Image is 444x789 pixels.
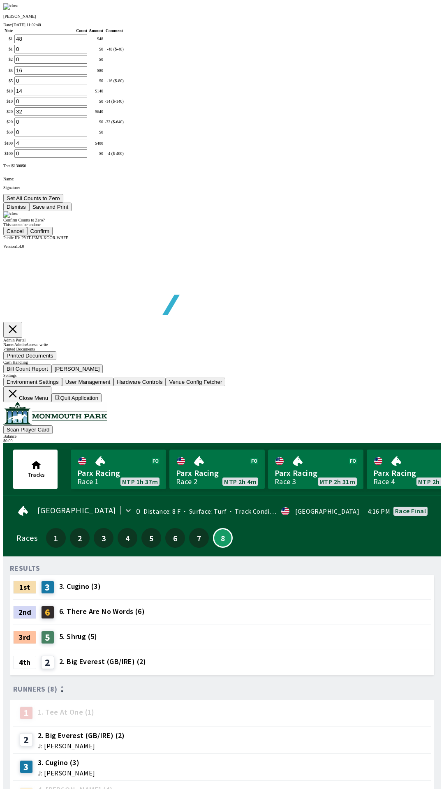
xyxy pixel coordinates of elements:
[13,606,36,619] div: 2nd
[3,218,441,222] div: Confirm Counts to Zero?
[12,23,41,27] span: [DATE] 11:02:48
[3,347,441,351] div: Printed Documents
[27,227,53,235] button: Confirm
[105,120,124,124] div: -32 ($-640)
[3,360,441,365] div: Cash Handling
[59,631,97,642] span: 5. Shrug (5)
[3,235,441,240] div: Public ID:
[13,450,58,489] button: Tracks
[368,508,390,514] span: 4:16 PM
[46,528,66,548] button: 1
[268,450,363,489] a: Parx RacingRace 3MTP 2h 31m
[89,120,103,124] div: $ 0
[213,528,233,548] button: 8
[4,44,13,54] td: $ 1
[41,606,54,619] div: 6
[3,365,51,373] button: Bill Count Report
[227,507,299,515] span: Track Condition: Firm
[62,378,114,386] button: User Management
[189,528,209,548] button: 7
[3,351,56,360] button: Printed Documents
[41,581,54,594] div: 3
[105,151,124,156] div: -4 ($-400)
[41,631,54,644] div: 5
[4,55,13,64] td: $ 2
[3,373,441,378] div: Settings
[89,109,103,114] div: $ 640
[3,342,441,347] div: Name: Admin Access: write
[3,194,63,203] button: Set All Counts to Zero
[13,686,57,692] span: Runners (8)
[89,68,103,73] div: $ 80
[4,66,13,75] td: $ 5
[22,164,26,168] span: $ 0
[167,535,183,541] span: 6
[4,117,13,127] td: $ 20
[94,528,113,548] button: 3
[165,528,185,548] button: 6
[41,656,54,669] div: 2
[4,127,13,137] td: $ 50
[3,438,441,443] div: $ 0.00
[96,535,111,541] span: 3
[13,631,36,644] div: 3rd
[105,99,124,104] div: -14 ($-140)
[38,743,125,749] span: J: [PERSON_NAME]
[59,581,101,592] span: 3. Cugino (3)
[4,28,13,33] th: Note
[88,28,104,33] th: Amount
[3,386,51,402] button: Close Menu
[166,378,225,386] button: Venue Config Fetcher
[59,606,145,617] span: 6. There Are No Words (6)
[295,508,359,514] div: [GEOGRAPHIC_DATA]
[104,28,124,33] th: Comment
[275,478,296,485] div: Race 3
[118,528,137,548] button: 4
[176,478,197,485] div: Race 2
[89,151,103,156] div: $ 0
[4,107,13,116] td: $ 20
[21,235,68,240] span: PYJT-JEMR-KOOR-WHFE
[373,478,395,485] div: Race 4
[38,757,95,768] span: 3. Cugino (3)
[70,528,90,548] button: 2
[3,164,441,168] div: Total
[105,78,124,83] div: -16 ($-80)
[120,535,135,541] span: 4
[22,249,258,335] img: global tote logo
[4,34,13,44] td: $ 1
[105,47,124,51] div: -48 ($-48)
[51,365,103,373] button: [PERSON_NAME]
[113,378,166,386] button: Hardware Controls
[3,402,107,424] img: venue logo
[29,203,72,211] button: Save and Print
[4,97,13,106] td: $ 10
[72,535,88,541] span: 2
[20,733,33,746] div: 2
[13,581,36,594] div: 1st
[319,478,355,485] span: MTP 2h 31m
[136,508,140,514] div: 0
[3,378,62,386] button: Environment Settings
[143,507,180,515] span: Distance: 8 F
[13,685,431,693] div: Runners (8)
[89,78,103,83] div: $ 0
[3,434,441,438] div: Balance
[89,57,103,62] div: $ 0
[4,138,13,148] td: $ 100
[20,706,33,720] div: 1
[89,141,103,145] div: $ 400
[71,450,166,489] a: Parx RacingRace 1MTP 1h 37m
[20,760,33,773] div: 3
[3,425,53,434] button: Scan Player Card
[143,535,159,541] span: 5
[38,770,95,776] span: J: [PERSON_NAME]
[216,536,230,540] span: 8
[176,468,258,478] span: Parx Racing
[77,468,160,478] span: Parx Racing
[38,707,95,717] span: 1. Tee At One (1)
[3,222,441,227] div: This cannot be undone
[14,28,88,33] th: Count
[3,3,18,10] img: close
[4,76,13,85] td: $ 5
